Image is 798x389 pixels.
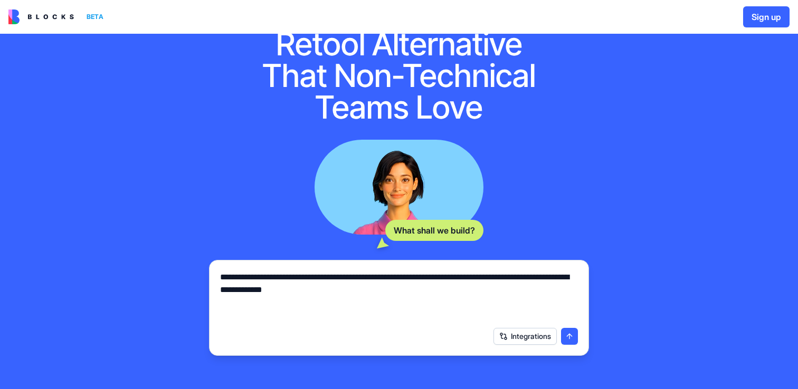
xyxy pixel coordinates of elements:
button: Integrations [493,328,557,345]
a: BETA [8,9,108,24]
img: logo [8,9,74,24]
div: What shall we build? [385,220,483,241]
div: BETA [82,9,108,24]
h1: Retool Alternative That Non-Technical Teams Love [247,28,551,123]
button: Sign up [743,6,790,27]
